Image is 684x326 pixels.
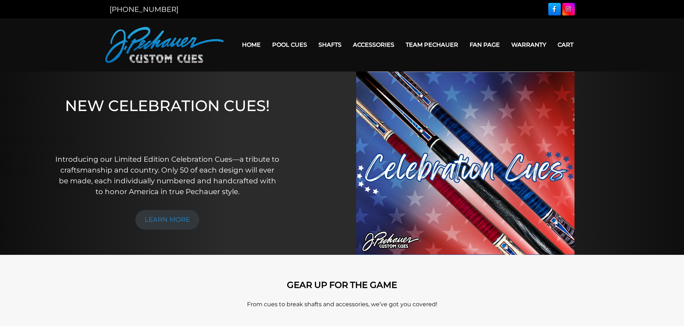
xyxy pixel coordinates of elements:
[400,36,464,54] a: Team Pechauer
[347,36,400,54] a: Accessories
[313,36,347,54] a: Shafts
[55,154,280,197] p: Introducing our Limited Edition Celebration Cues—a tribute to craftsmanship and country. Only 50 ...
[138,300,547,309] p: From cues to break shafts and accessories, we’ve got you covered!
[506,36,552,54] a: Warranty
[464,36,506,54] a: Fan Page
[135,210,199,230] a: LEARN MORE
[266,36,313,54] a: Pool Cues
[236,36,266,54] a: Home
[110,5,178,14] a: [PHONE_NUMBER]
[552,36,579,54] a: Cart
[287,280,397,290] strong: GEAR UP FOR THE GAME
[105,27,224,63] img: Pechauer Custom Cues
[55,97,280,144] h1: NEW CELEBRATION CUES!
